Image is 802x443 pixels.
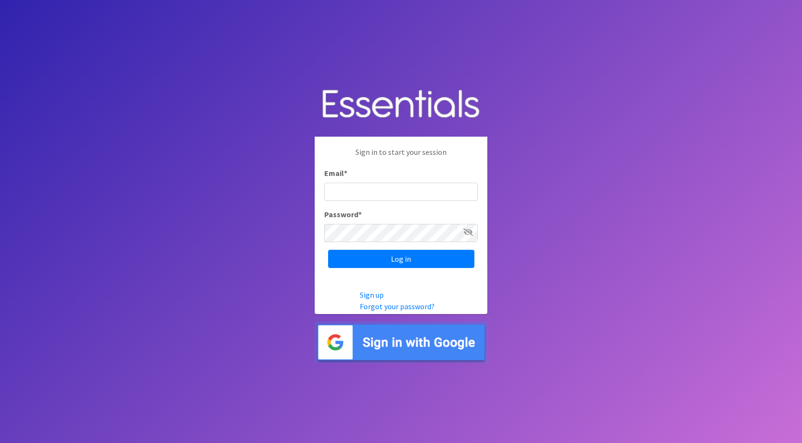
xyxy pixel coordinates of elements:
img: Sign in with Google [315,322,487,363]
abbr: required [358,210,362,219]
label: Email [324,167,347,179]
img: Human Essentials [315,80,487,129]
a: Forgot your password? [360,302,435,311]
a: Sign up [360,290,384,300]
abbr: required [344,168,347,178]
p: Sign in to start your session [324,146,478,167]
input: Log in [328,250,474,268]
label: Password [324,209,362,220]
